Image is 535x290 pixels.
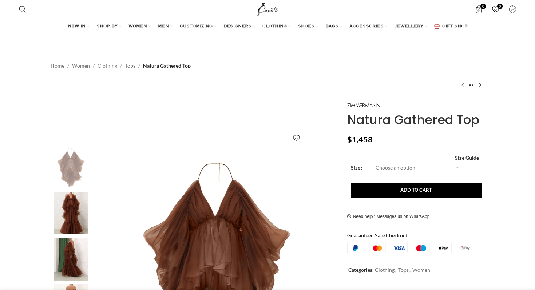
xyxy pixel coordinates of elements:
a: SHOES [298,19,318,34]
img: Zimmermann dresses [49,192,93,235]
h1: Natura Gathered Top [347,112,484,127]
a: 0 [471,2,486,16]
span: NEW IN [68,24,86,29]
a: ACCESSORIES [349,19,387,34]
span: DESIGNERS [223,24,251,29]
span: BAGS [325,24,338,29]
a: WOMEN [128,19,151,34]
a: Women [412,267,430,273]
a: Previous product [458,81,467,90]
img: Zimmermann [347,103,380,107]
div: Main navigation [15,19,520,34]
span: CLOTHING [262,24,287,29]
strong: Guaranteed Safe Checkout [347,232,408,238]
img: Zimmermann dress [49,238,93,281]
span: Categories: [348,267,374,273]
button: Add to cart [351,183,482,198]
span: MEN [158,24,169,29]
a: GIFT SHOP [434,19,468,34]
span: CUSTOMIZING [180,24,213,29]
a: BAGS [325,19,342,34]
span: 0 [497,4,503,9]
a: DESIGNERS [223,19,255,34]
a: Next product [476,81,484,90]
bdi: 1,458 [347,135,373,144]
span: $ [347,135,352,144]
span: SHOES [298,24,314,29]
span: JEWELLERY [395,24,423,29]
nav: Breadcrumb [51,62,191,70]
a: Clothing [375,267,395,273]
a: MEN [158,19,173,34]
img: guaranteed-safe-checkout-bordered.j [347,243,473,253]
a: SHOP BY [96,19,121,34]
a: Search [15,2,30,16]
a: Site logo [255,5,280,12]
a: Tops [125,62,135,70]
div: My Wishlist [488,2,503,16]
img: GiftBag [434,24,440,29]
a: Tops [398,267,409,273]
a: Clothing [98,62,117,70]
span: , [395,266,396,274]
span: SHOP BY [96,24,118,29]
a: Women [72,62,90,70]
span: ACCESSORIES [349,24,384,29]
img: Zimmermann dress [49,146,93,188]
span: Natura Gathered Top [143,62,191,70]
a: CUSTOMIZING [180,19,216,34]
a: NEW IN [68,19,89,34]
a: CLOTHING [262,19,290,34]
span: WOMEN [128,24,147,29]
a: 0 [488,2,503,16]
span: 0 [480,4,486,9]
span: GIFT SHOP [442,24,468,29]
a: JEWELLERY [395,19,427,34]
a: Need help? Messages us on WhatsApp [347,214,430,220]
span: , [409,266,411,274]
a: Home [51,62,64,70]
label: Size [351,164,362,172]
